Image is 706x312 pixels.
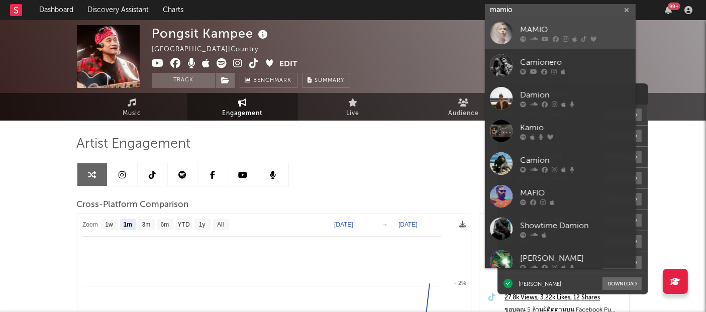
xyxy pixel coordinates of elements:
[398,221,418,228] text: [DATE]
[105,222,113,229] text: 1w
[519,280,561,287] div: [PERSON_NAME]
[602,277,642,290] button: Download
[485,213,636,245] a: Showtime Damion
[668,3,680,10] div: 99 +
[520,187,631,199] div: MAFIO
[77,93,187,121] a: Music
[223,108,263,120] span: Engagement
[254,75,292,87] span: Benchmark
[315,78,345,83] span: Summary
[520,57,631,69] div: Camionero
[485,49,636,82] a: Camionero
[520,220,631,232] div: Showtime Damion
[280,58,298,71] button: Edit
[187,93,298,121] a: Engagement
[152,44,270,56] div: [GEOGRAPHIC_DATA] | Country
[485,115,636,147] a: Kamio
[298,93,409,121] a: Live
[177,222,189,229] text: YTD
[520,89,631,101] div: Damion
[347,108,360,120] span: Live
[520,253,631,265] div: [PERSON_NAME]
[485,4,636,17] input: Search for artists
[409,93,519,121] a: Audience
[485,17,636,49] a: MAMIO
[142,222,150,229] text: 3m
[77,138,191,150] span: Artist Engagement
[152,73,215,88] button: Track
[217,222,224,229] text: All
[334,221,353,228] text: [DATE]
[520,155,631,167] div: Camion
[82,222,98,229] text: Zoom
[123,108,141,120] span: Music
[453,280,466,286] text: + 2%
[520,122,631,134] div: Kamio
[485,82,636,115] a: Damion
[485,147,636,180] a: Camion
[665,6,672,14] button: 99+
[152,25,271,42] div: Pongsit Kampee
[160,222,169,229] text: 6m
[505,292,624,304] a: 27.8k Views, 3.22k Likes, 12 Shares
[240,73,297,88] a: Benchmark
[485,245,636,278] a: [PERSON_NAME]
[302,73,350,88] button: Summary
[520,24,631,36] div: MAMIO
[123,222,132,229] text: 1m
[198,222,205,229] text: 1y
[485,180,636,213] a: MAFIO
[382,221,388,228] text: →
[77,199,189,211] span: Cross-Platform Comparison
[448,108,479,120] span: Audience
